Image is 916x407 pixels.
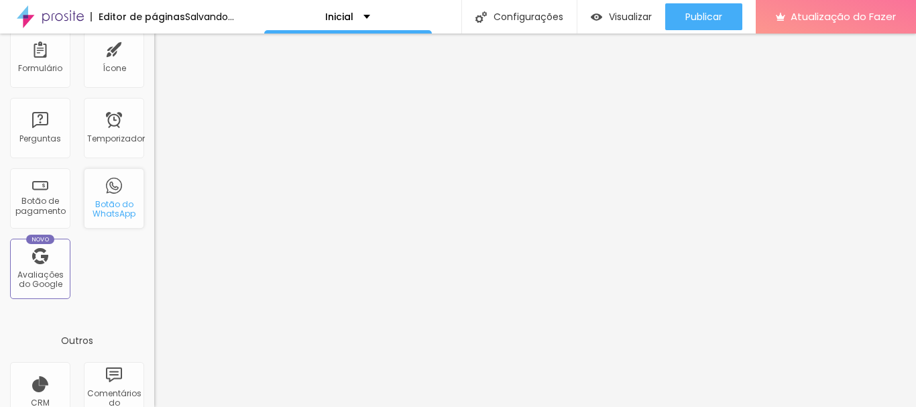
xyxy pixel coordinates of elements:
[19,133,61,144] font: Perguntas
[685,10,722,23] font: Publicar
[87,133,145,144] font: Temporizador
[185,12,234,21] div: Salvando...
[325,10,353,23] font: Inicial
[99,10,185,23] font: Editor de páginas
[609,10,652,23] font: Visualizar
[18,62,62,74] font: Formulário
[475,11,487,23] img: Ícone
[93,198,135,219] font: Botão do WhatsApp
[32,235,50,243] font: Novo
[154,34,916,407] iframe: Editor
[15,195,66,216] font: Botão de pagamento
[665,3,742,30] button: Publicar
[494,10,563,23] font: Configurações
[103,62,126,74] font: Ícone
[791,9,896,23] font: Atualização do Fazer
[577,3,665,30] button: Visualizar
[61,334,93,347] font: Outros
[591,11,602,23] img: view-1.svg
[17,269,64,290] font: Avaliações do Google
